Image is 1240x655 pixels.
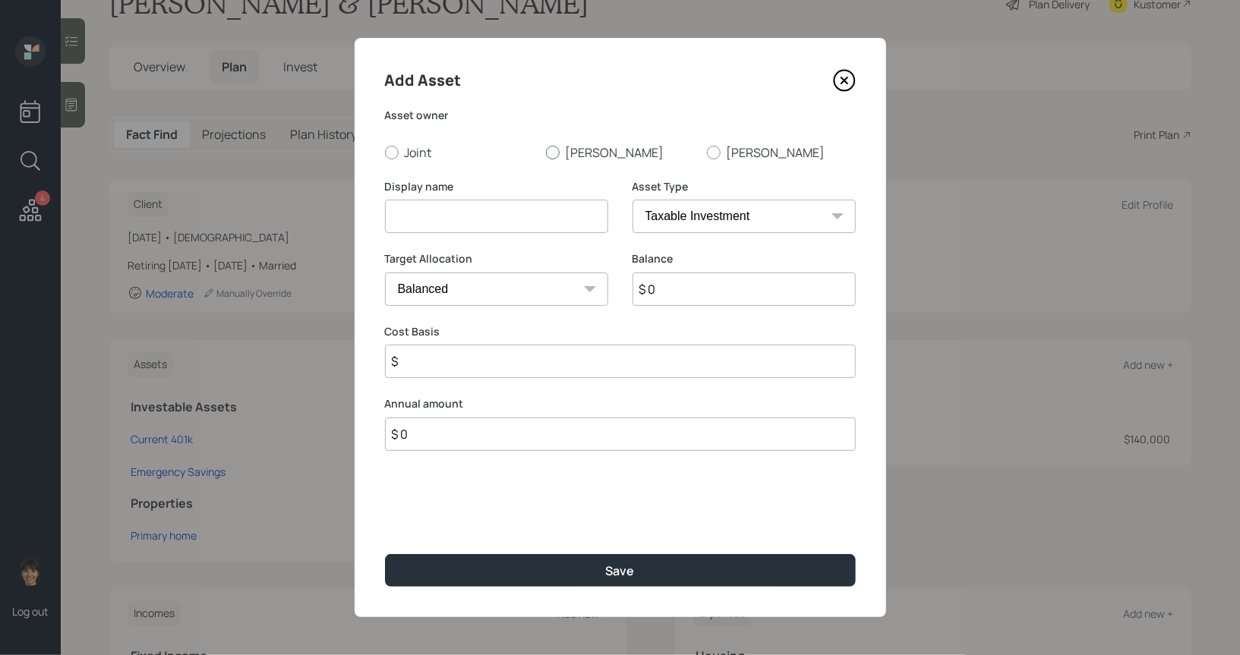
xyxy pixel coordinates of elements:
[385,554,856,587] button: Save
[633,251,856,266] label: Balance
[385,324,856,339] label: Cost Basis
[385,179,608,194] label: Display name
[385,144,534,161] label: Joint
[707,144,856,161] label: [PERSON_NAME]
[385,108,856,123] label: Asset owner
[385,68,462,93] h4: Add Asset
[633,179,856,194] label: Asset Type
[385,251,608,266] label: Target Allocation
[546,144,695,161] label: [PERSON_NAME]
[606,562,635,579] div: Save
[385,396,856,411] label: Annual amount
